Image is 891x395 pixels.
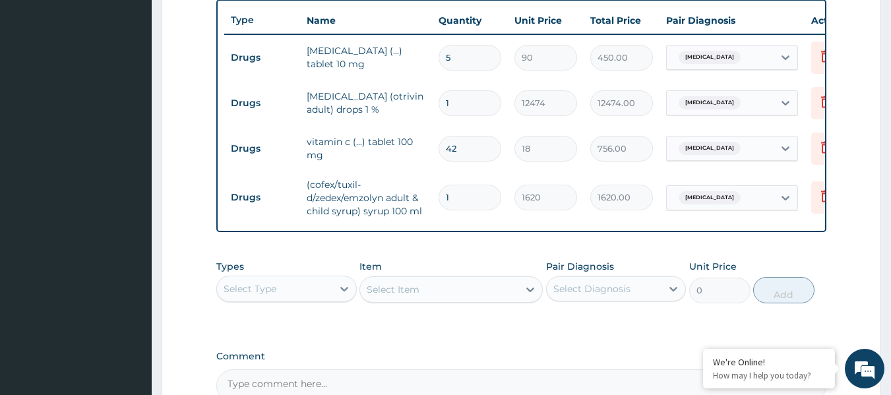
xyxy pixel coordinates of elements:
[69,74,222,91] div: Chat with us now
[660,7,805,34] th: Pair Diagnosis
[224,8,300,32] th: Type
[300,38,432,77] td: [MEDICAL_DATA] (...) tablet 10 mg
[77,115,182,249] span: We're online!
[224,137,300,161] td: Drugs
[679,191,741,204] span: [MEDICAL_DATA]
[553,282,630,295] div: Select Diagnosis
[805,7,871,34] th: Actions
[224,185,300,210] td: Drugs
[508,7,584,34] th: Unit Price
[584,7,660,34] th: Total Price
[216,351,827,362] label: Comment
[300,7,432,34] th: Name
[359,260,382,273] label: Item
[224,46,300,70] td: Drugs
[713,356,825,368] div: We're Online!
[432,7,508,34] th: Quantity
[224,91,300,115] td: Drugs
[300,171,432,224] td: (cofex/tuxil-d/zedex/emzolyn adult & child syrup) syrup 100 ml
[689,260,737,273] label: Unit Price
[7,258,251,305] textarea: Type your message and hit 'Enter'
[216,261,244,272] label: Types
[300,83,432,123] td: [MEDICAL_DATA] (otrivin adult) drops 1 %
[679,142,741,155] span: [MEDICAL_DATA]
[713,370,825,381] p: How may I help you today?
[679,51,741,64] span: [MEDICAL_DATA]
[300,129,432,168] td: vitamin c (...) tablet 100 mg
[753,277,814,303] button: Add
[224,282,276,295] div: Select Type
[546,260,614,273] label: Pair Diagnosis
[679,96,741,109] span: [MEDICAL_DATA]
[216,7,248,38] div: Minimize live chat window
[24,66,53,99] img: d_794563401_company_1708531726252_794563401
